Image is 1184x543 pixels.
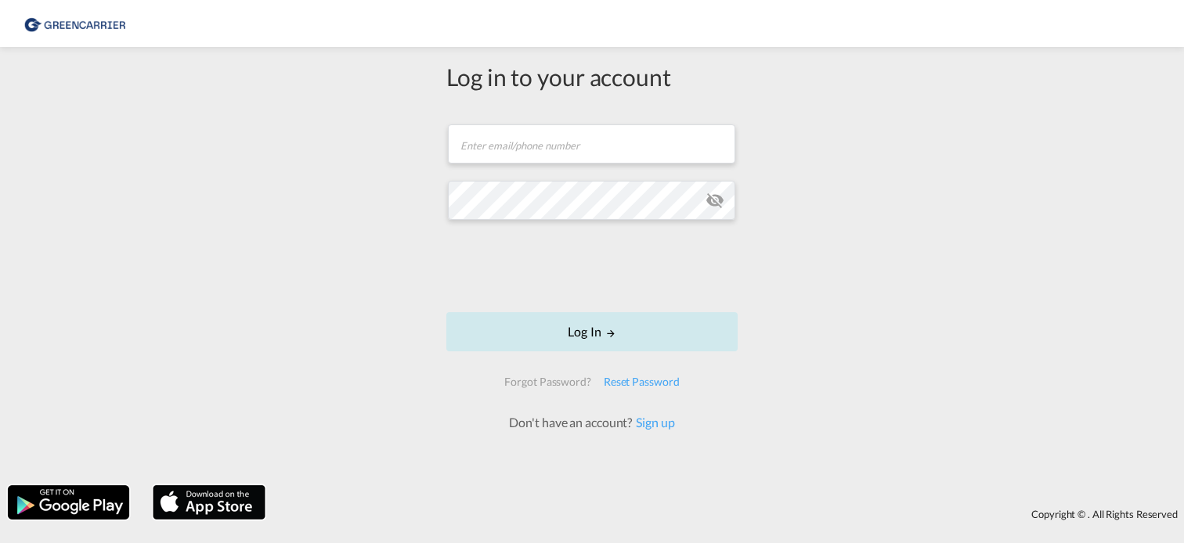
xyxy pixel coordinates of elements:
img: apple.png [151,484,267,521]
input: Enter email/phone number [448,124,735,164]
a: Sign up [632,415,674,430]
div: Log in to your account [446,60,738,93]
img: 1378a7308afe11ef83610d9e779c6b34.png [23,6,129,41]
div: Don't have an account? [492,414,691,431]
button: LOGIN [446,312,738,351]
iframe: reCAPTCHA [473,236,711,297]
img: google.png [6,484,131,521]
div: Reset Password [597,368,686,396]
div: Forgot Password? [498,368,597,396]
md-icon: icon-eye-off [706,191,724,210]
div: Copyright © . All Rights Reserved [273,501,1184,527]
